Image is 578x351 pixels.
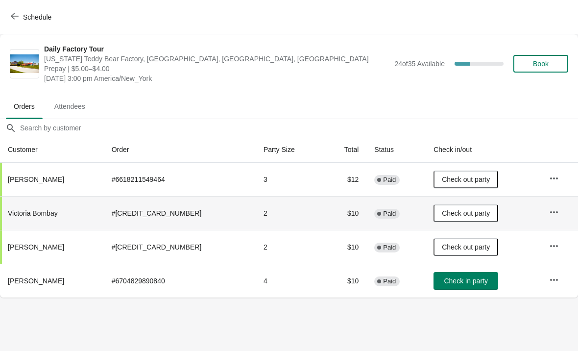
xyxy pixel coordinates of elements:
span: Daily Factory Tour [44,44,389,54]
span: 24 of 35 Available [394,60,445,68]
span: Paid [383,210,396,218]
td: 3 [256,163,323,196]
span: Book [533,60,549,68]
span: Paid [383,176,396,184]
button: Schedule [5,8,59,26]
th: Order [104,137,256,163]
td: 2 [256,230,323,264]
span: Check out party [442,243,490,251]
td: $10 [323,264,367,298]
button: Book [513,55,568,73]
span: Prepay | $5.00–$4.00 [44,64,389,74]
span: Schedule [23,13,51,21]
span: Check in party [444,277,487,285]
span: [PERSON_NAME] [8,243,64,251]
span: Paid [383,244,396,251]
td: 2 [256,196,323,230]
th: Total [323,137,367,163]
button: Check out party [433,171,498,188]
input: Search by customer [20,119,578,137]
button: Check in party [433,272,498,290]
td: $10 [323,230,367,264]
span: [PERSON_NAME] [8,277,64,285]
span: Victoria Bombay [8,209,58,217]
th: Status [366,137,426,163]
span: Orders [6,98,43,115]
th: Party Size [256,137,323,163]
th: Check in/out [426,137,541,163]
td: # [CREDIT_CARD_NUMBER] [104,230,256,264]
td: $12 [323,163,367,196]
td: # [CREDIT_CARD_NUMBER] [104,196,256,230]
button: Check out party [433,204,498,222]
span: [US_STATE] Teddy Bear Factory, [GEOGRAPHIC_DATA], [GEOGRAPHIC_DATA], [GEOGRAPHIC_DATA] [44,54,389,64]
img: Daily Factory Tour [10,54,39,74]
td: 4 [256,264,323,298]
span: Attendees [47,98,93,115]
span: Check out party [442,209,490,217]
button: Check out party [433,238,498,256]
td: $10 [323,196,367,230]
span: [DATE] 3:00 pm America/New_York [44,74,389,83]
span: [PERSON_NAME] [8,175,64,183]
td: # 6704829890840 [104,264,256,298]
span: Paid [383,277,396,285]
span: Check out party [442,175,490,183]
td: # 6618211549464 [104,163,256,196]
